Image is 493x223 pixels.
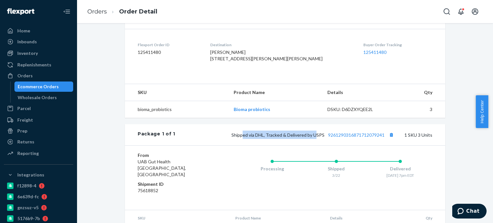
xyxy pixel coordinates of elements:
[138,131,175,139] div: Package 1 of 1
[4,48,73,58] a: Inventory
[452,204,487,220] iframe: Opens a widget where you can chat to one of our agents
[328,132,385,138] a: 9261290316871712079241
[229,84,322,101] th: Product Name
[476,95,488,128] button: Help Center
[60,5,73,18] button: Close Navigation
[138,181,214,187] dt: Shipment ID
[469,5,481,18] button: Open account menu
[210,42,353,47] dt: Destination
[363,49,386,55] a: 125411480
[17,204,39,211] div: gnzsuz-v5
[17,39,37,45] div: Inbounds
[231,132,395,138] span: Shipped via DHL, Tracked & Delivered by USPS
[4,115,73,125] a: Freight
[4,37,73,47] a: Inbounds
[368,173,432,178] div: [DATE] 7pm EDT
[17,139,34,145] div: Returns
[125,101,229,118] td: bioma_probiotics
[4,26,73,36] a: Home
[4,192,73,202] a: 6e639d-fc
[17,128,27,134] div: Prep
[138,159,186,177] span: UAB Gut Health [GEOGRAPHIC_DATA], [GEOGRAPHIC_DATA]
[17,50,38,56] div: Inventory
[234,107,270,112] a: Bioma probiotics
[440,5,453,18] button: Open Search Box
[17,172,44,178] div: Integrations
[363,42,432,47] dt: Buyer Order Tracking
[4,181,73,191] a: f12898-4
[17,215,40,222] div: 5176b9-7b
[7,8,34,15] img: Flexport logo
[4,71,73,81] a: Orders
[138,187,214,194] dd: 75618852
[304,173,368,178] div: 3/22
[175,131,432,139] div: 1 SKU 3 Units
[138,49,200,56] dd: 125411480
[387,131,395,139] button: Copy tracking number
[4,103,73,114] a: Parcel
[304,166,368,172] div: Shipped
[18,83,59,90] div: Ecommerce Orders
[138,152,214,159] dt: From
[17,183,36,189] div: f12898-4
[17,117,33,123] div: Freight
[4,202,73,213] a: gnzsuz-v5
[82,2,162,21] ol: breadcrumbs
[4,170,73,180] button: Integrations
[14,92,74,103] a: Wholesale Orders
[368,166,432,172] div: Delivered
[14,81,74,92] a: Ecommerce Orders
[4,126,73,136] a: Prep
[17,105,31,112] div: Parcel
[4,60,73,70] a: Replenishments
[17,150,39,157] div: Reporting
[4,148,73,159] a: Reporting
[327,106,388,113] div: DSKU: D6DZXYQEE2L
[4,137,73,147] a: Returns
[17,73,33,79] div: Orders
[393,84,445,101] th: Qty
[393,101,445,118] td: 3
[17,62,51,68] div: Replenishments
[210,49,323,61] span: [PERSON_NAME] [STREET_ADDRESS][PERSON_NAME][PERSON_NAME]
[322,84,393,101] th: Details
[87,8,107,15] a: Orders
[454,5,467,18] button: Open notifications
[240,166,304,172] div: Processing
[18,94,57,101] div: Wholesale Orders
[125,84,229,101] th: SKU
[17,193,39,200] div: 6e639d-fc
[17,28,30,34] div: Home
[138,42,200,47] dt: Flexport Order ID
[119,8,157,15] a: Order Detail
